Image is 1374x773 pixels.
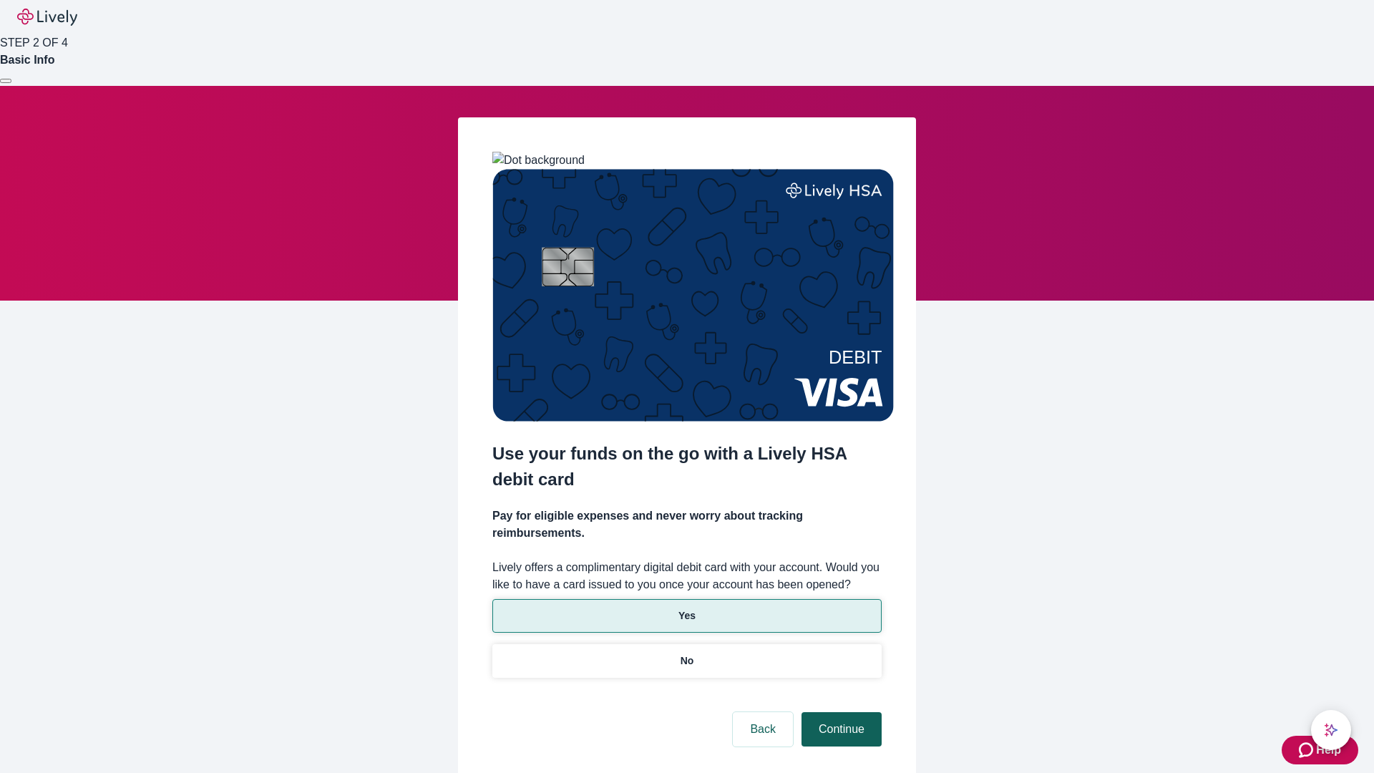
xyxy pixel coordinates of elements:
label: Lively offers a complimentary digital debit card with your account. Would you like to have a card... [492,559,882,593]
button: Zendesk support iconHelp [1282,736,1358,764]
h2: Use your funds on the go with a Lively HSA debit card [492,441,882,492]
button: Yes [492,599,882,633]
p: Yes [678,608,696,623]
svg: Lively AI Assistant [1324,723,1338,737]
img: Dot background [492,152,585,169]
img: Lively [17,9,77,26]
button: No [492,644,882,678]
p: No [681,653,694,669]
button: Continue [801,712,882,747]
img: Debit card [492,169,894,422]
button: chat [1311,710,1351,750]
h4: Pay for eligible expenses and never worry about tracking reimbursements. [492,507,882,542]
svg: Zendesk support icon [1299,742,1316,759]
span: Help [1316,742,1341,759]
button: Back [733,712,793,747]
